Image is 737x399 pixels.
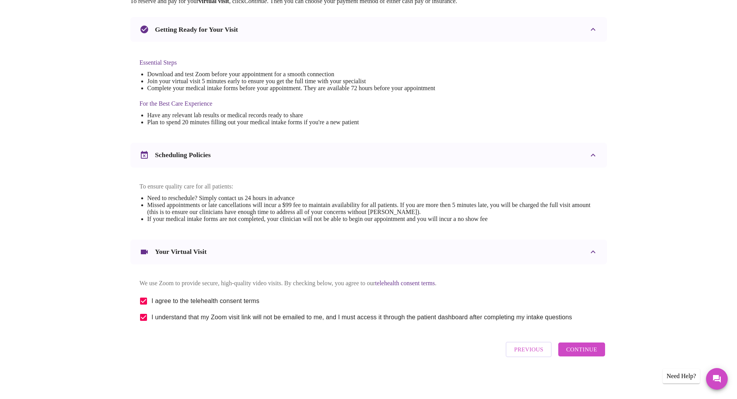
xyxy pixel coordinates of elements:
li: Plan to spend 20 minutes filling out your medical intake forms if you're a new patient [147,119,435,126]
li: Need to reschedule? Simply contact us 24 hours in advance [147,195,598,202]
h3: Scheduling Policies [155,151,211,159]
li: Missed appointments or late cancellations will incur a $99 fee to maintain availability for all p... [147,202,598,216]
li: If your medical intake forms are not completed, your clinician will not be able to begin our appo... [147,216,598,223]
h4: For the Best Care Experience [140,100,435,107]
button: Previous [506,342,552,357]
div: Getting Ready for Your Visit [130,17,607,42]
span: Previous [514,344,543,354]
a: telehealth consent terms [375,280,435,286]
div: Need Help? [663,369,700,384]
li: Have any relevant lab results or medical records ready to share [147,112,435,119]
li: Complete your medical intake forms before your appointment. They are available 72 hours before yo... [147,85,435,92]
p: To ensure quality care for all patients: [140,183,598,190]
h3: Getting Ready for Your Visit [155,26,238,34]
h3: Your Virtual Visit [155,248,207,256]
div: Your Virtual Visit [130,240,607,264]
span: I understand that my Zoom visit link will not be emailed to me, and I must access it through the ... [152,313,572,322]
span: I agree to the telehealth consent terms [152,296,260,306]
button: Continue [558,342,605,356]
li: Join your virtual visit 5 minutes early to ensure you get the full time with your specialist [147,78,435,85]
p: We use Zoom to provide secure, high-quality video visits. By checking below, you agree to our . [140,280,598,287]
h4: Essential Steps [140,59,435,66]
li: Download and test Zoom before your appointment for a smooth connection [147,71,435,78]
button: Messages [706,368,728,390]
div: Scheduling Policies [130,143,607,168]
span: Continue [566,344,597,354]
